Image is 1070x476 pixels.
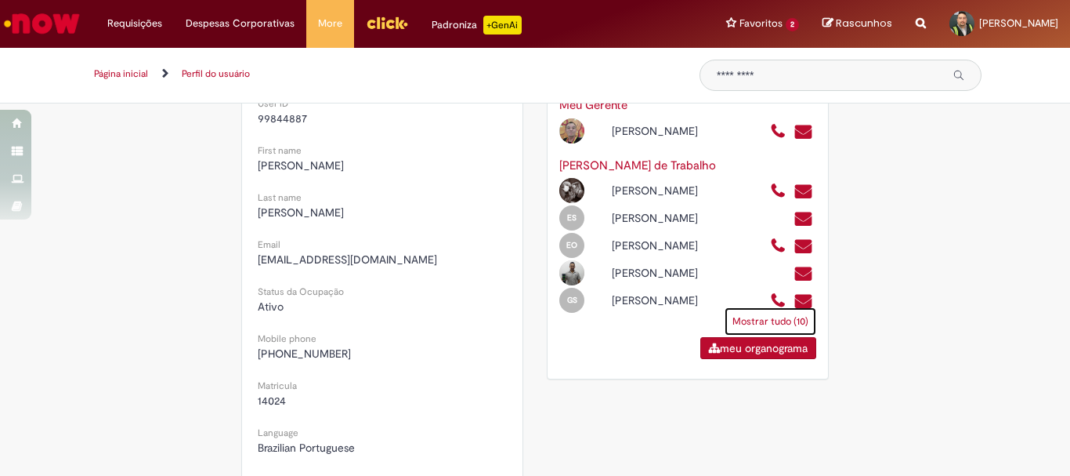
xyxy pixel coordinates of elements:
[548,258,758,285] div: Open Profile: Francisco Felipe De Sousa Alencar
[548,176,758,203] div: Open Profile: Edwilson Da Silva Sa
[600,238,757,253] div: [PERSON_NAME]
[258,285,344,298] small: Status da Ocupação
[94,67,148,80] a: Página inicial
[258,394,286,408] span: 14024
[600,210,757,226] div: [PERSON_NAME]
[770,293,786,311] a: Ligar para +55 85982222516
[567,213,577,223] span: ES
[786,18,799,31] span: 2
[258,111,307,125] span: 99844887
[258,300,284,314] span: Ativo
[258,332,316,345] small: Mobile phone
[793,210,813,228] a: Enviar um e-mail para 99761988@ambev.com.br
[258,427,298,439] small: Language
[483,16,522,35] p: +GenAi
[559,159,816,173] h3: [PERSON_NAME] de Trabalho
[793,238,813,256] a: Enviar um e-mail para ateo@ambev.com.br
[186,16,295,31] span: Despesas Corporativas
[600,265,757,281] div: [PERSON_NAME]
[548,203,758,231] div: Open Profile: Emerson Rivelino Da Silva
[793,183,813,201] a: Enviar um e-mail para 99828880@ambev.com.br
[258,238,280,251] small: Email
[770,238,786,256] a: Ligar para +55 (85) 999709346
[258,158,344,173] span: [PERSON_NAME]
[548,231,758,258] div: Open Profile: Eudes De Oliveira
[318,16,342,31] span: More
[258,205,344,220] span: [PERSON_NAME]
[548,116,758,144] div: Open Profile: Anderson Ribeiro De Aguiar
[793,293,813,311] a: Enviar um e-mail para 99769438@ambev.com.br
[258,97,288,110] small: User ID
[548,285,758,313] div: Open Profile: Gielson Pessoa Da Silva
[89,60,676,89] ul: Trilhas de página
[182,67,250,80] a: Perfil do usuário
[258,441,355,455] span: Brazilian Portuguese
[822,16,892,31] a: Rascunhos
[258,144,302,157] small: First name
[700,337,816,359] a: meu organograma
[107,16,162,31] span: Requisições
[600,123,757,139] div: [PERSON_NAME]
[600,293,757,308] div: [PERSON_NAME]
[739,16,783,31] span: Favoritos
[770,183,786,201] a: Ligar para +55 85991141432
[793,265,813,283] a: Enviar um e-mail para 99811890@ambev.com.br
[979,16,1058,30] span: [PERSON_NAME]
[567,295,577,305] span: GS
[258,347,351,361] span: [PHONE_NUMBER]
[725,307,816,336] a: Mostrar tudo (10)
[366,11,408,35] img: click_logo_yellow_360x200.png
[258,253,437,267] span: [EMAIL_ADDRESS][DOMAIN_NAME]
[258,191,302,204] small: Last name
[770,123,786,141] a: Ligar para +55 (85) 981135524
[2,8,82,39] img: ServiceNow
[559,99,816,112] h3: Meu Gerente
[258,380,297,392] small: Matricula
[600,183,757,198] div: [PERSON_NAME]
[793,123,813,141] a: Enviar um e-mail para 99786548@ambev.com.br
[432,16,522,35] div: Padroniza
[566,240,577,250] span: EO
[836,16,892,31] span: Rascunhos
